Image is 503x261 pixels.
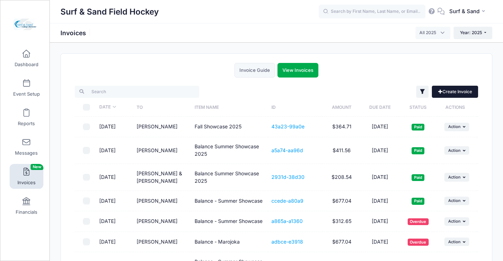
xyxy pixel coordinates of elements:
button: Action [444,197,469,205]
td: Fall Showcase 2025 [191,117,268,137]
span: Reports [18,121,35,127]
span: New [31,164,43,170]
td: [PERSON_NAME] [133,117,191,137]
td: [DATE] [361,164,399,191]
td: [PERSON_NAME] [133,137,191,164]
span: Overdue [408,218,429,225]
td: [DATE] [96,211,133,232]
th: Due Date: activate to sort column ascending [361,98,399,117]
span: Year: 2025 [460,30,482,35]
span: All 2025 [415,27,450,39]
span: Action [448,148,461,153]
a: Surf & Sand Field Hockey [0,7,50,41]
button: Action [444,238,469,246]
th: To: activate to sort column ascending [133,98,191,117]
a: a865a-a1360 [271,218,303,224]
td: $677.04 [322,191,361,212]
a: adbce-e3918 [271,239,303,245]
input: Search by First Name, Last Name, or Email... [319,5,425,19]
button: Action [444,173,469,181]
th: ID: activate to sort column ascending [268,98,322,117]
span: Action [448,219,461,224]
th: Status: activate to sort column ascending [399,98,438,117]
a: Create Invoice [432,86,478,98]
td: [DATE] [96,191,133,212]
td: [DATE] [361,232,399,252]
td: $208.54 [322,164,361,191]
th: Amount: activate to sort column ascending [322,98,361,117]
button: Action [444,217,469,226]
td: [DATE] [96,117,133,137]
td: $312.65 [322,211,361,232]
a: 43a23-99a0e [271,123,305,129]
span: Action [448,239,461,244]
span: Event Setup [13,91,40,97]
a: Invoice Guide [234,63,275,78]
span: Action [448,124,461,129]
td: [DATE] [361,211,399,232]
h1: Surf & Sand Field Hockey [60,4,159,20]
img: Surf & Sand Field Hockey [12,11,39,38]
span: Invoices [17,180,36,186]
span: Paid [412,124,424,130]
a: Event Setup [10,75,43,100]
span: Dashboard [15,62,38,68]
a: ccede-a80a9 [271,198,303,204]
td: [DATE] [361,191,399,212]
td: [DATE] [361,137,399,164]
button: Action [444,123,469,131]
span: Overdue [408,239,429,245]
td: Balance Summer Showcase 2025 [191,164,268,191]
span: Action [448,175,461,180]
td: $677.04 [322,232,361,252]
a: InvoicesNew [10,164,43,189]
input: Search [75,86,199,98]
button: Action [444,146,469,155]
th: Date: activate to sort column ascending [96,98,133,117]
a: Reports [10,105,43,130]
td: [DATE] [361,117,399,137]
td: $364.71 [322,117,361,137]
h1: Invoices [60,29,92,37]
td: [PERSON_NAME] [133,191,191,212]
td: [PERSON_NAME] & [PERSON_NAME] [133,164,191,191]
a: Financials [10,193,43,218]
td: Balance - Marojoka [191,232,268,252]
td: $411.56 [322,137,361,164]
span: Surf & Sand [449,7,480,15]
th: Item Name: activate to sort column ascending [191,98,268,117]
th: Actions [437,98,476,117]
span: Paid [412,174,424,181]
td: [DATE] [96,137,133,164]
a: View Invoices [277,63,318,78]
span: Action [448,198,461,203]
td: [DATE] [96,164,133,191]
td: Balance - Summer Showcase [191,211,268,232]
td: Balance - Summer Showcase [191,191,268,212]
td: [DATE] [96,232,133,252]
td: Balance Summer Showcase 2025 [191,137,268,164]
span: Paid [412,198,424,204]
a: a5a74-aa96d [271,147,303,153]
td: [PERSON_NAME] [133,232,191,252]
span: Financials [16,209,37,215]
span: Messages [15,150,38,156]
span: All 2025 [419,30,436,36]
a: 2931d-38d30 [271,174,305,180]
button: Surf & Sand [445,4,492,20]
td: [PERSON_NAME] [133,211,191,232]
span: Paid [412,147,424,154]
a: Dashboard [10,46,43,71]
a: Messages [10,134,43,159]
button: Year: 2025 [454,27,492,39]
